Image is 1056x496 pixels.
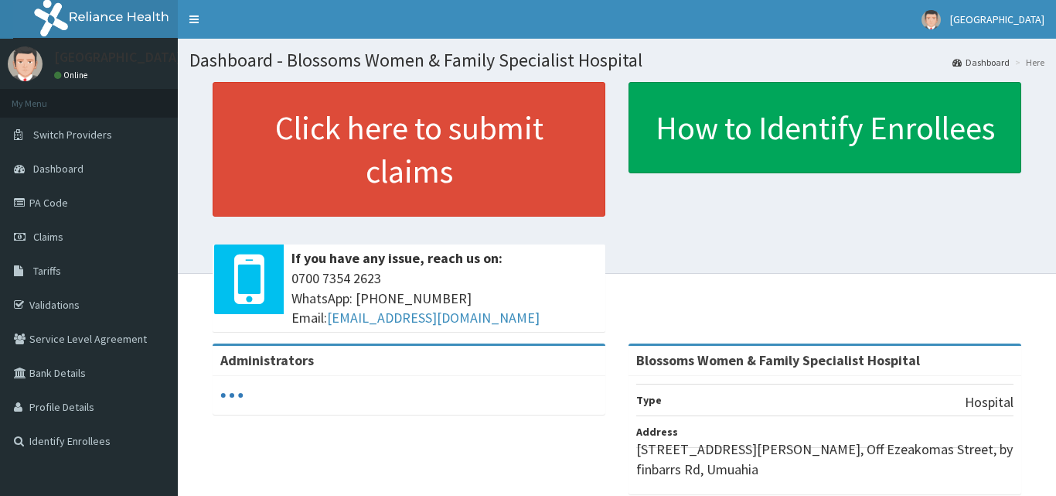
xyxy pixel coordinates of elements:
img: User Image [8,46,43,81]
li: Here [1011,56,1044,69]
img: User Image [921,10,941,29]
p: [STREET_ADDRESS][PERSON_NAME], Off Ezeakomas Street, by finbarrs Rd, Umuahia [636,440,1013,479]
b: Type [636,393,662,407]
h1: Dashboard - Blossoms Women & Family Specialist Hospital [189,50,1044,70]
svg: audio-loading [220,384,244,407]
span: Switch Providers [33,128,112,142]
b: Administrators [220,351,314,369]
a: Dashboard [952,56,1010,69]
span: Tariffs [33,264,61,278]
a: How to Identify Enrollees [628,82,1021,173]
span: Claims [33,230,63,244]
span: [GEOGRAPHIC_DATA] [950,12,1044,26]
span: Dashboard [33,162,83,176]
b: If you have any issue, reach us on: [291,249,502,267]
a: [EMAIL_ADDRESS][DOMAIN_NAME] [327,309,540,327]
b: Address [636,425,678,439]
p: Hospital [965,392,1013,412]
strong: Blossoms Women & Family Specialist Hospital [636,351,920,369]
span: 0700 7354 2623 WhatsApp: [PHONE_NUMBER] Email: [291,269,598,328]
p: [GEOGRAPHIC_DATA] [54,50,182,64]
a: Click here to submit claims [213,82,605,217]
a: Online [54,70,91,80]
